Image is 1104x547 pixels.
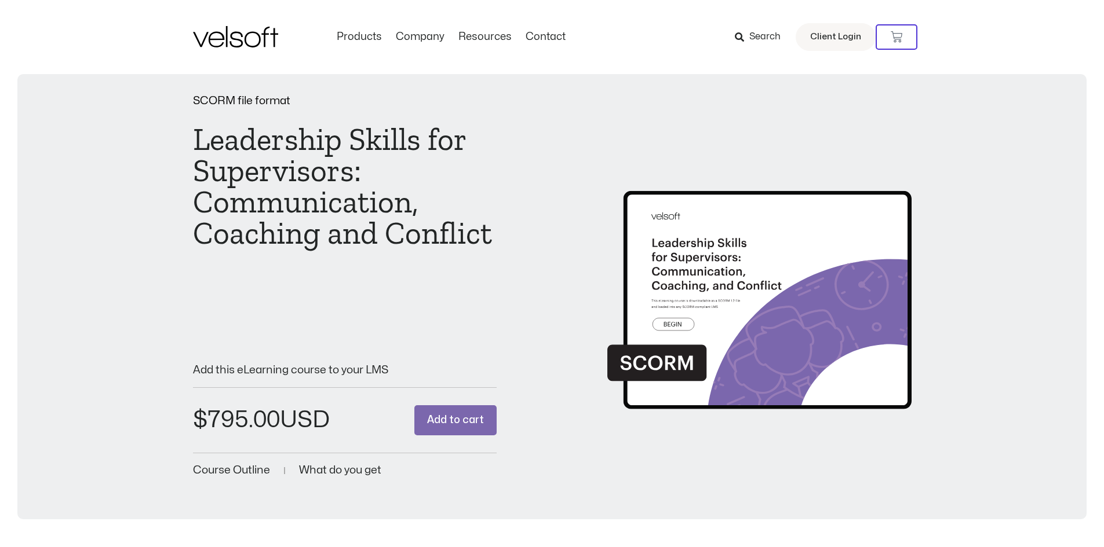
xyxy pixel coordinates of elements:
[193,465,270,476] a: Course Outline
[451,31,519,43] a: ResourcesMenu Toggle
[193,365,497,376] p: Add this eLearning course to your LMS
[607,155,912,420] img: Second Product Image
[519,31,573,43] a: ContactMenu Toggle
[193,409,280,431] bdi: 795.00
[193,96,497,107] p: SCORM file format
[193,26,278,47] img: Velsoft Training Materials
[735,27,789,47] a: Search
[193,124,497,249] h1: Leadership Skills for Supervisors: Communication, Coaching and Conflict
[810,30,861,45] span: Client Login
[414,405,497,436] button: Add to cart
[796,23,876,51] a: Client Login
[193,409,207,431] span: $
[749,30,781,45] span: Search
[330,31,573,43] nav: Menu
[299,465,381,476] a: What do you get
[330,31,389,43] a: ProductsMenu Toggle
[389,31,451,43] a: CompanyMenu Toggle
